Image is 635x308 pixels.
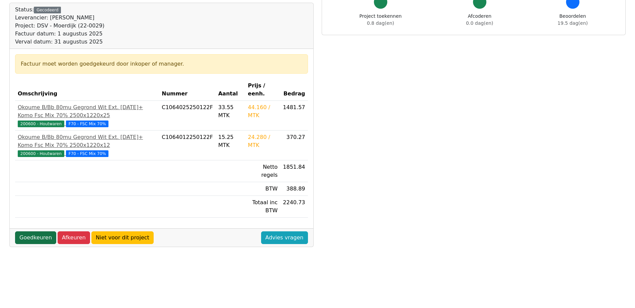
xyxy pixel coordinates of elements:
[15,79,159,101] th: Omschrijving
[248,103,278,120] div: 44.160 / MTK
[18,121,64,127] span: 200600 - Houtwaren
[558,20,588,26] span: 19.5 dag(en)
[245,79,281,101] th: Prijs / eenh.
[15,22,104,30] div: Project: DSV - Moerdijk (22-0029)
[66,121,109,127] span: F70 - FSC Mix 70%
[66,150,109,157] span: F70 - FSC Mix 70%
[218,133,243,149] div: 15.25 MTK
[280,196,308,218] td: 2240.73
[34,7,61,13] div: Gecodeerd
[15,231,56,244] a: Goedkeuren
[245,160,281,182] td: Netto regels
[159,131,216,160] td: C1064012250122F
[466,20,493,26] span: 0.0 dag(en)
[280,131,308,160] td: 370.27
[159,101,216,131] td: C1064025250122F
[280,160,308,182] td: 1851.84
[280,79,308,101] th: Bedrag
[159,79,216,101] th: Nummer
[248,133,278,149] div: 24.280 / MTK
[18,103,156,120] div: Okoume B/Bb 80mu Gegrond Wit Ext. [DATE]+ Komo Fsc Mix 70% 2500x1220x25
[18,133,156,149] div: Okoume B/Bb 80mu Gegrond Wit Ext. [DATE]+ Komo Fsc Mix 70% 2500x1220x12
[18,103,156,128] a: Okoume B/Bb 80mu Gegrond Wit Ext. [DATE]+ Komo Fsc Mix 70% 2500x1220x25200600 - Houtwaren F70 - F...
[280,101,308,131] td: 1481.57
[15,6,104,46] div: Status:
[15,38,104,46] div: Verval datum: 31 augustus 2025
[245,196,281,218] td: Totaal inc BTW
[18,133,156,157] a: Okoume B/Bb 80mu Gegrond Wit Ext. [DATE]+ Komo Fsc Mix 70% 2500x1220x12200600 - Houtwaren F70 - F...
[367,20,394,26] span: 0.8 dag(en)
[245,182,281,196] td: BTW
[91,231,154,244] a: Niet voor dit project
[360,13,402,27] div: Project toekennen
[466,13,493,27] div: Afcoderen
[218,103,243,120] div: 33.55 MTK
[261,231,308,244] a: Advies vragen
[58,231,90,244] a: Afkeuren
[558,13,588,27] div: Beoordelen
[15,14,104,22] div: Leverancier: [PERSON_NAME]
[280,182,308,196] td: 388.89
[216,79,245,101] th: Aantal
[18,150,64,157] span: 200600 - Houtwaren
[21,60,302,68] div: Factuur moet worden goedgekeurd door inkoper of manager.
[15,30,104,38] div: Factuur datum: 1 augustus 2025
